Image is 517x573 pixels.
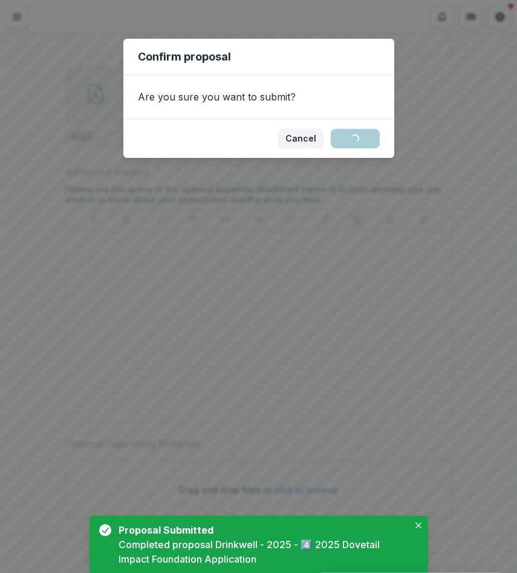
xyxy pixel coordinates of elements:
[119,537,409,566] div: Completed proposal Drinkwell - 2025 - 4️⃣ 2025 Dovetail Impact Foundation Application
[411,518,426,532] button: Close
[123,75,394,119] div: Are you sure you want to submit?
[123,39,394,75] header: Confirm proposal
[278,129,324,148] button: Cancel
[119,523,404,537] div: Proposal Submitted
